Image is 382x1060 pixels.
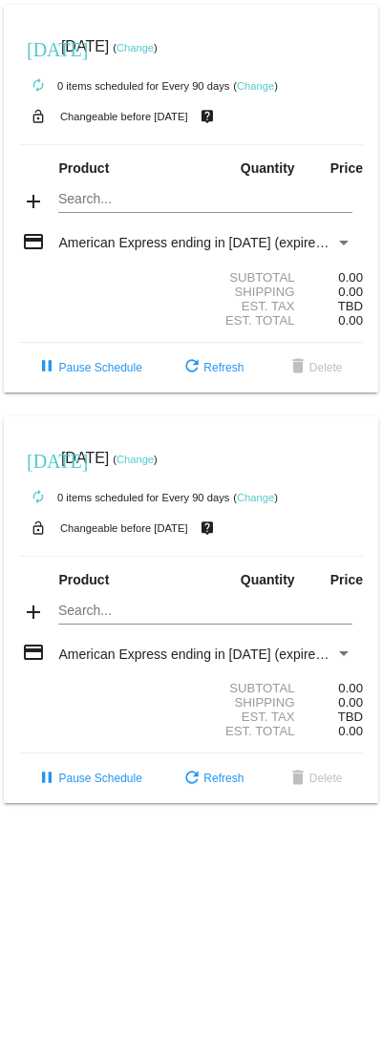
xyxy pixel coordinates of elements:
button: Refresh [165,350,259,385]
mat-icon: delete [286,768,309,791]
mat-icon: live_help [196,516,219,541]
strong: Quantity [241,160,295,176]
mat-icon: [DATE] [27,448,50,471]
mat-select: Payment Method [58,235,351,250]
small: 0 items scheduled for Every 90 days [19,80,229,92]
strong: Price [330,160,363,176]
span: Delete [286,361,343,374]
mat-icon: credit_card [22,230,45,253]
span: TBD [338,710,363,724]
strong: Product [58,160,109,176]
span: 0.00 [338,285,363,299]
span: TBD [338,299,363,313]
div: Est. Total [191,724,306,738]
div: Est. Tax [191,710,306,724]
mat-icon: autorenew [27,74,50,97]
span: 0.00 [338,695,363,710]
small: ( ) [113,42,158,53]
span: Refresh [180,772,244,785]
mat-icon: lock_open [27,104,50,129]
strong: Price [330,572,363,587]
small: 0 items scheduled for Every 90 days [19,492,229,503]
button: Pause Schedule [20,761,157,795]
small: Changeable before [DATE] [60,522,188,534]
a: Change [237,80,274,92]
strong: Quantity [241,572,295,587]
div: 0.00 [306,270,363,285]
mat-icon: [DATE] [27,36,50,59]
div: Subtotal [191,681,306,695]
span: Delete [286,772,343,785]
button: Refresh [165,761,259,795]
mat-icon: autorenew [27,486,50,509]
mat-select: Payment Method [58,647,351,662]
button: Delete [271,761,358,795]
a: Change [117,42,154,53]
div: Subtotal [191,270,306,285]
mat-icon: live_help [196,104,219,129]
mat-icon: credit_card [22,641,45,664]
small: Changeable before [DATE] [60,111,188,122]
button: Pause Schedule [20,350,157,385]
mat-icon: add [22,601,45,624]
div: Shipping [191,695,306,710]
a: Change [117,454,154,465]
span: 0.00 [338,313,363,328]
div: 0.00 [306,681,363,695]
mat-icon: refresh [180,356,203,379]
small: ( ) [233,80,278,92]
span: Pause Schedule [35,772,141,785]
span: Pause Schedule [35,361,141,374]
div: Est. Total [191,313,306,328]
div: Est. Tax [191,299,306,313]
mat-icon: delete [286,356,309,379]
a: Change [237,492,274,503]
span: 0.00 [338,724,363,738]
mat-icon: pause [35,768,58,791]
div: Shipping [191,285,306,299]
mat-icon: add [22,190,45,213]
span: Refresh [180,361,244,374]
mat-icon: pause [35,356,58,379]
mat-icon: refresh [180,768,203,791]
small: ( ) [233,492,278,503]
mat-icon: lock_open [27,516,50,541]
input: Search... [58,604,351,619]
button: Delete [271,350,358,385]
input: Search... [58,192,351,207]
small: ( ) [113,454,158,465]
strong: Product [58,572,109,587]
